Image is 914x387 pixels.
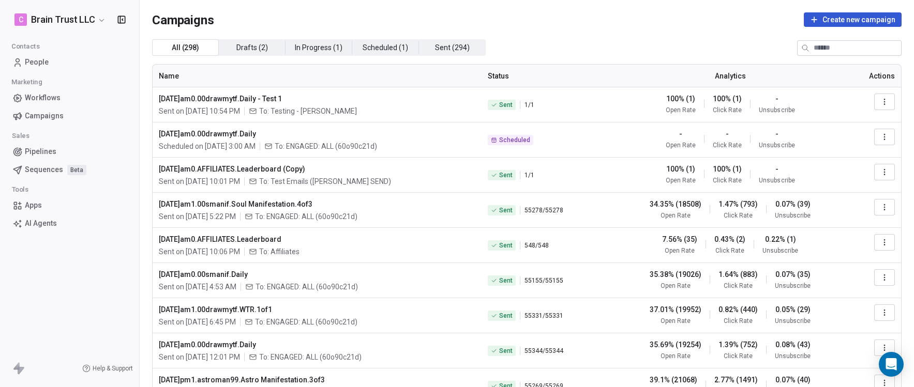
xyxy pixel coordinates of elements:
[25,57,49,68] span: People
[93,364,133,373] span: Help & Support
[662,234,697,244] span: 7.56% (35)
[775,352,811,360] span: Unsubscribe
[775,94,778,104] span: -
[611,65,850,87] th: Analytics
[499,276,513,285] span: Sent
[7,128,34,144] span: Sales
[661,317,691,325] span: Open Rate
[499,347,513,355] span: Sent
[775,317,811,325] span: Unsubscribe
[159,352,240,362] span: Sent on [DATE] 12:01 PM
[775,164,778,174] span: -
[8,89,131,106] a: Workflows
[759,141,795,149] span: Unsubscribe
[236,42,268,53] span: Drafts ( 2 )
[8,215,131,232] a: AI Agents
[25,218,57,229] span: AI Agents
[259,352,362,362] span: To: ENGAGED: ALL (60o90c21d)
[255,317,357,327] span: To: ENGAGED: ALL (60o90c21d)
[499,101,513,109] span: Sent
[482,65,611,87] th: Status
[7,39,44,54] span: Contacts
[775,282,811,290] span: Unsubscribe
[159,282,236,292] span: Sent on [DATE] 4:53 AM
[775,339,811,350] span: 0.08% (43)
[8,143,131,160] a: Pipelines
[499,241,513,250] span: Sent
[435,42,470,53] span: Sent ( 294 )
[650,375,697,385] span: 39.1% (21068)
[31,13,95,26] span: Brain Trust LLC
[775,211,811,220] span: Unsubscribe
[666,106,696,114] span: Open Rate
[67,165,86,175] span: Beta
[499,206,513,214] span: Sent
[275,141,377,151] span: To: ENGAGED: ALL (60o90c21d)
[525,206,563,214] span: 55278 / 55278
[295,42,342,53] span: In Progress ( 1 )
[724,211,753,220] span: Click Rate
[525,276,563,285] span: 55155 / 55155
[714,234,745,244] span: 0.43% (2)
[8,161,131,178] a: SequencesBeta
[159,304,475,315] span: [DATE]am1.00drawmytf.WTR.1of1
[804,12,902,27] button: Create new campaign
[159,129,475,139] span: [DATE]am0.00drawmytf.Daily
[726,129,729,139] span: -
[666,94,695,104] span: 100% (1)
[724,282,753,290] span: Click Rate
[765,234,796,244] span: 0.22% (1)
[724,317,753,325] span: Click Rate
[713,164,742,174] span: 100% (1)
[650,304,701,315] span: 37.01% (19952)
[25,111,64,121] span: Campaigns
[12,11,108,28] button: CBrain Trust LLC
[661,282,691,290] span: Open Rate
[525,312,563,320] span: 55331 / 55331
[775,304,811,315] span: 0.05% (29)
[159,94,475,104] span: [DATE]am0.00drawmytf.Daily - Test 1
[759,106,795,114] span: Unsubscribe
[718,199,758,209] span: 1.47% (793)
[775,375,811,385] span: 0.07% (40)
[159,164,475,174] span: [DATE]am0.AFFILIATES.Leaderboard (Copy)
[714,375,758,385] span: 2.77% (1491)
[679,129,682,139] span: -
[8,197,131,214] a: Apps
[159,246,240,257] span: Sent on [DATE] 10:06 PM
[525,171,534,179] span: 1 / 1
[7,182,33,197] span: Tools
[775,199,811,209] span: 0.07% (39)
[159,375,475,385] span: [DATE]pm1.astroman99.Astro Manifestation.3of3
[153,65,482,87] th: Name
[159,339,475,350] span: [DATE]am0.00drawmytf.Daily
[259,176,391,187] span: To: Test Emails (ADAM SEND)
[19,14,23,25] span: C
[8,107,131,125] a: Campaigns
[25,200,42,211] span: Apps
[850,65,902,87] th: Actions
[152,12,214,27] span: Campaigns
[666,176,696,184] span: Open Rate
[775,129,778,139] span: -
[8,54,131,71] a: People
[879,352,904,377] div: Open Intercom Messenger
[525,241,549,250] span: 548 / 548
[713,141,742,149] span: Click Rate
[713,94,742,104] span: 100% (1)
[718,339,758,350] span: 1.39% (752)
[650,199,701,209] span: 34.35% (18508)
[82,364,133,373] a: Help & Support
[762,246,798,255] span: Unsubscribe
[666,164,695,174] span: 100% (1)
[25,146,56,157] span: Pipelines
[525,347,563,355] span: 55344 / 55344
[159,141,256,151] span: Scheduled on [DATE] 3:00 AM
[499,136,530,144] span: Scheduled
[713,106,742,114] span: Click Rate
[7,74,47,90] span: Marketing
[159,234,475,244] span: [DATE]am0.AFFILIATES.Leaderboard
[25,164,63,175] span: Sequences
[718,304,758,315] span: 0.82% (440)
[159,211,236,222] span: Sent on [DATE] 5:22 PM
